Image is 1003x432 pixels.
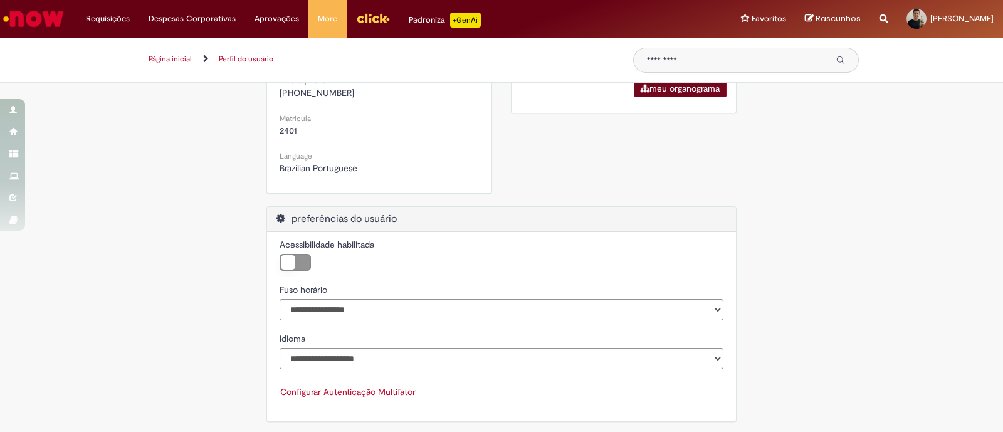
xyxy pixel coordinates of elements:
small: Matricula [280,113,311,124]
button: Configurar Autenticação Multifator [280,381,416,403]
span: Aprovações [255,13,299,25]
img: click_logo_yellow_360x200.png [356,9,390,28]
span: More [318,13,337,25]
a: Página inicial [149,54,192,64]
span: Despesas Corporativas [149,13,236,25]
span: Rascunhos [816,13,861,24]
span: Brazilian Portuguese [280,162,357,174]
label: Fuso horário [280,283,327,296]
span: Favoritos [752,13,786,25]
small: Language [280,151,312,161]
label: Acessibilidade habilitada [280,238,374,251]
div: Padroniza [409,13,481,28]
span: Requisições [86,13,130,25]
span: [PHONE_NUMBER] [280,87,354,98]
p: +GenAi [450,13,481,28]
h2: preferências do usuário [276,213,727,225]
img: ServiceNow [1,6,66,31]
span: 2401 [280,125,297,136]
span: [PERSON_NAME] [930,13,994,24]
a: Rascunhos [805,13,861,25]
a: Perfil do usuário [219,54,273,64]
ul: Trilhas de página [144,48,614,71]
label: Idioma [280,332,305,345]
a: meu organograma [634,80,727,97]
